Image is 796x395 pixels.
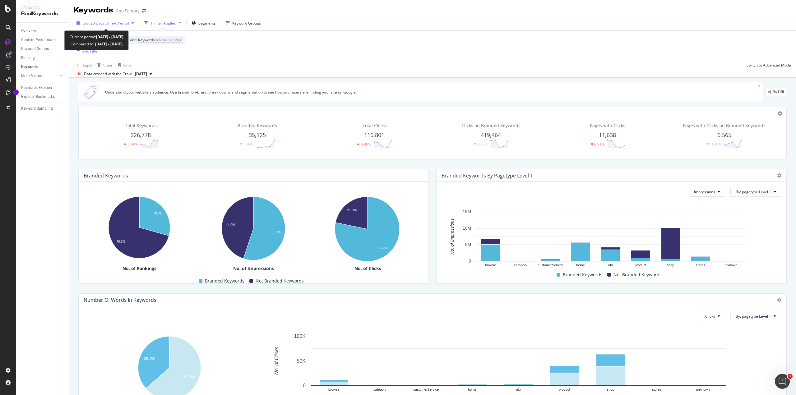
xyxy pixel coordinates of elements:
div: Ranking [21,55,35,61]
span: = [156,37,158,43]
span: By: pagetype Level 1 [736,189,771,195]
span: 11,638 [599,131,616,139]
a: Content Performance [21,37,64,43]
div: Explorer Bookmarks [21,94,55,100]
text: 0 [303,383,306,388]
button: Impressions [689,187,725,197]
div: Analytics [21,5,64,10]
button: By: pagetype Level 1 [730,311,781,321]
span: Segments [198,21,216,26]
button: 1 Filter Applied [142,18,184,28]
a: Overview [21,28,64,34]
button: [DATE] [132,70,155,78]
text: 63.6% [184,375,195,379]
div: Keywords [74,5,113,16]
span: Pages with Clicks [590,122,625,128]
div: Number Of Words In Keywords [84,297,156,303]
div: arrow-right-arrow-left [142,9,146,13]
span: Last 28 Days [82,21,104,26]
div: Overview [21,28,36,34]
text: customerService [413,388,439,392]
div: A chart. [259,333,778,395]
text: stores [696,264,705,267]
span: Pages with Clicks on Branded Keywords [683,122,766,128]
span: Branded Keywords [205,277,244,285]
text: 5M [465,242,471,247]
a: Ranking [21,55,64,61]
div: Clear [103,62,113,68]
div: 1 Filter Applied [150,21,176,26]
div: Save [123,62,132,68]
span: Clicks on Branded Keywords [461,122,521,128]
text: nlu [608,264,613,267]
text: browse [328,388,339,392]
span: By URL [773,90,785,94]
div: Keyword Sampling [21,105,53,112]
text: stores [652,388,661,392]
text: browse [485,264,496,267]
span: 419,464 [481,131,501,139]
a: Keyword Sampling [21,105,64,112]
div: Current period: [70,33,123,40]
div: Branded Keywords [84,172,128,179]
img: Xn5yXbTLC6GvtKIoinKAiP4Hm0QJ922KvQwAAAAASUVORK5CYII= [80,85,103,99]
text: 29.3% [154,212,162,215]
b: [DATE] - [DATE] [96,34,123,39]
text: unknown [696,388,710,392]
span: By: pagetype Level 1 [736,314,771,319]
div: Keywords [21,64,38,70]
span: Total Keywords [125,122,157,128]
span: Not Branded Keywords [256,277,304,285]
div: No. of Rankings [84,265,195,272]
iframe: Intercom live chat [775,374,790,389]
text: unknown [724,264,737,267]
span: Total Clicks [363,122,386,128]
div: legacy label [766,88,787,96]
div: Compared to: [71,40,123,48]
a: Explorer Bookmarks [21,94,64,100]
text: 44.9% [226,223,235,227]
text: home [576,264,585,267]
button: Clicks [700,311,725,321]
text: 10M [463,226,471,231]
svg: A chart. [312,194,423,265]
button: Segments [189,18,218,28]
div: Branded Keywords By pagetype Level 1 [442,172,533,179]
span: 6,565 [717,131,731,139]
span: Impressions [694,189,715,195]
text: category [373,388,387,392]
span: Not Branded Keywords [613,271,662,278]
text: No. of Impressions [450,218,455,255]
div: Gap Factory [116,8,140,14]
div: Keyword Groups [21,46,49,52]
div: Data crossed with the Crawl [84,71,132,77]
span: Branded Keywords [238,122,277,128]
a: Keywords Explorer [21,85,64,91]
span: 1 [788,374,793,379]
button: Save [115,60,132,70]
text: nlu [516,388,521,392]
a: Keywords [21,64,64,70]
div: Add Filter [82,48,99,54]
div: A chart. [442,209,779,271]
svg: A chart. [198,194,309,264]
div: No. of Clicks [312,265,423,272]
div: 8.91% [594,141,605,147]
text: shop [667,264,674,267]
div: More Reports [21,73,43,79]
span: vs Prev. Period [104,21,129,26]
button: Last 28 DaysvsPrev. Period [74,18,137,28]
div: 0.39% [711,141,721,147]
button: Clear [95,60,113,70]
text: 15M [463,209,471,214]
text: 70.7% [116,240,125,243]
text: 0 [469,259,471,264]
text: customerService [538,264,563,267]
button: Apply [74,60,92,70]
div: Understand your website's audience. Use brand/non-brand break downs and segmentation to see how y... [105,90,758,95]
button: Keyword Groups [224,18,263,28]
button: Add Filter [74,47,99,55]
a: Keyword Groups [21,46,64,52]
